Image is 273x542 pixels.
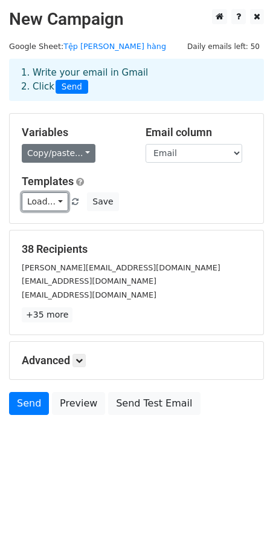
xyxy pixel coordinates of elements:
[213,484,273,542] div: Tiện ích trò chuyện
[22,290,156,299] small: [EMAIL_ADDRESS][DOMAIN_NAME]
[22,354,251,367] h5: Advanced
[56,80,88,94] span: Send
[22,263,220,272] small: [PERSON_NAME][EMAIL_ADDRESS][DOMAIN_NAME]
[22,192,68,211] a: Load...
[146,126,251,139] h5: Email column
[9,392,49,415] a: Send
[9,9,264,30] h2: New Campaign
[22,307,72,322] a: +35 more
[9,42,166,51] small: Google Sheet:
[108,392,200,415] a: Send Test Email
[12,66,261,94] div: 1. Write your email in Gmail 2. Click
[183,40,264,53] span: Daily emails left: 50
[22,243,251,256] h5: 38 Recipients
[63,42,166,51] a: Tệp [PERSON_NAME] hàng
[183,42,264,51] a: Daily emails left: 50
[87,192,118,211] button: Save
[22,276,156,286] small: [EMAIL_ADDRESS][DOMAIN_NAME]
[213,484,273,542] iframe: Chat Widget
[52,392,105,415] a: Preview
[22,126,127,139] h5: Variables
[22,144,95,163] a: Copy/paste...
[22,175,74,188] a: Templates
